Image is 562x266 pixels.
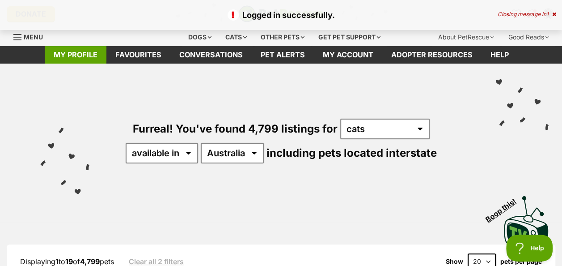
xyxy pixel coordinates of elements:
a: Menu [13,28,49,44]
div: Good Reads [502,28,555,46]
div: Dogs [182,28,218,46]
span: including pets located interstate [266,146,437,159]
strong: 19 [65,257,73,266]
div: Get pet support [312,28,387,46]
span: 1 [546,11,549,17]
span: Displaying to of pets [20,257,114,266]
p: Logged in successfully. [9,9,553,21]
strong: 4,799 [80,257,100,266]
span: Menu [24,33,43,41]
a: My account [314,46,382,64]
a: Pet alerts [252,46,314,64]
a: My profile [45,46,106,64]
label: pets per page [500,258,542,265]
a: Clear all 2 filters [129,257,184,266]
span: Show [446,258,463,265]
span: Boop this! [484,191,525,223]
a: Help [482,46,518,64]
a: Boop this! [504,188,549,253]
a: Adopter resources [382,46,482,64]
div: Closing message in [498,11,556,17]
div: About PetRescue [432,28,500,46]
a: conversations [170,46,252,64]
div: Cats [219,28,253,46]
span: Furreal! You've found 4,799 listings for [133,122,338,135]
a: Favourites [106,46,170,64]
iframe: Help Scout Beacon - Open [506,235,553,262]
div: Other pets [254,28,311,46]
strong: 1 [55,257,59,266]
img: PetRescue TV logo [504,196,549,252]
